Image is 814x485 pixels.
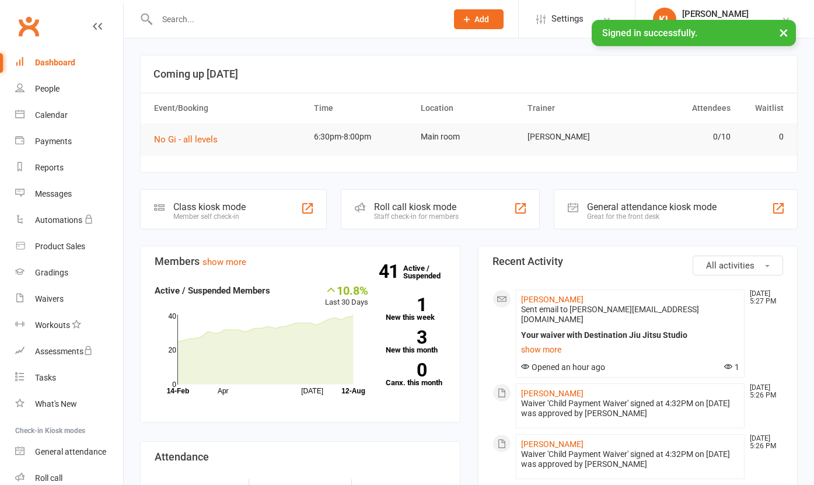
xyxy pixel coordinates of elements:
[15,50,123,76] a: Dashboard
[386,330,445,354] a: 3New this month
[155,256,446,267] h3: Members
[202,257,246,267] a: show more
[15,312,123,339] a: Workouts
[15,365,123,391] a: Tasks
[14,12,43,41] a: Clubworx
[374,212,459,221] div: Staff check-in for members
[15,339,123,365] a: Assessments
[521,305,699,324] span: Sent email to [PERSON_NAME][EMAIL_ADDRESS][DOMAIN_NAME]
[386,298,445,321] a: 1New this week
[521,341,740,358] a: show more
[173,201,246,212] div: Class kiosk mode
[744,384,782,399] time: [DATE] 5:26 PM
[15,260,123,286] a: Gradings
[386,363,445,386] a: 0Canx. this month
[15,102,123,128] a: Calendar
[736,123,789,151] td: 0
[15,286,123,312] a: Waivers
[415,93,522,123] th: Location
[602,27,697,39] span: Signed in successfully.
[744,290,782,305] time: [DATE] 5:27 PM
[386,296,427,313] strong: 1
[15,439,123,465] a: General attendance kiosk mode
[153,68,784,80] h3: Coming up [DATE]
[415,123,522,151] td: Main room
[522,93,629,123] th: Trainer
[521,399,740,418] div: Waiver 'Child Payment Waiver' signed at 4:32PM on [DATE] was approved by [PERSON_NAME]
[325,284,368,296] div: 10.8%
[15,181,123,207] a: Messages
[521,389,584,398] a: [PERSON_NAME]
[521,449,740,469] div: Waiver 'Child Payment Waiver' signed at 4:32PM on [DATE] was approved by [PERSON_NAME]
[35,268,68,277] div: Gradings
[155,285,270,296] strong: Active / Suspended Members
[35,347,93,356] div: Assessments
[551,6,584,32] span: Settings
[15,76,123,102] a: People
[309,123,415,151] td: 6:30pm-8:00pm
[309,93,415,123] th: Time
[744,435,782,450] time: [DATE] 5:26 PM
[379,263,403,280] strong: 41
[35,473,62,483] div: Roll call
[724,362,739,372] span: 1
[325,284,368,309] div: Last 30 Days
[403,256,455,288] a: 41Active / Suspended
[492,256,784,267] h3: Recent Activity
[706,260,754,271] span: All activities
[693,256,783,275] button: All activities
[35,399,77,409] div: What's New
[587,212,717,221] div: Great for the front desk
[521,439,584,449] a: [PERSON_NAME]
[454,9,504,29] button: Add
[154,132,226,146] button: No Gi - all levels
[587,201,717,212] div: General attendance kiosk mode
[773,20,794,45] button: ×
[153,11,439,27] input: Search...
[374,201,459,212] div: Roll call kiosk mode
[173,212,246,221] div: Member self check-in
[35,189,72,198] div: Messages
[629,93,736,123] th: Attendees
[521,330,740,340] div: Your waiver with Destination Jiu Jitsu Studio
[386,361,427,379] strong: 0
[35,294,64,303] div: Waivers
[149,93,309,123] th: Event/Booking
[35,320,70,330] div: Workouts
[35,447,106,456] div: General attendance
[474,15,489,24] span: Add
[386,329,427,346] strong: 3
[682,9,781,19] div: [PERSON_NAME]
[154,134,218,145] span: No Gi - all levels
[15,207,123,233] a: Automations
[15,128,123,155] a: Payments
[522,123,629,151] td: [PERSON_NAME]
[521,295,584,304] a: [PERSON_NAME]
[35,373,56,382] div: Tasks
[35,215,82,225] div: Automations
[15,155,123,181] a: Reports
[682,19,781,30] div: Destination Jiu Jitsu Studio
[15,233,123,260] a: Product Sales
[35,84,60,93] div: People
[653,8,676,31] div: KL
[736,93,789,123] th: Waitlist
[521,362,605,372] span: Opened an hour ago
[35,163,64,172] div: Reports
[629,123,736,151] td: 0/10
[35,58,75,67] div: Dashboard
[15,391,123,417] a: What's New
[35,242,85,251] div: Product Sales
[35,137,72,146] div: Payments
[155,451,446,463] h3: Attendance
[35,110,68,120] div: Calendar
